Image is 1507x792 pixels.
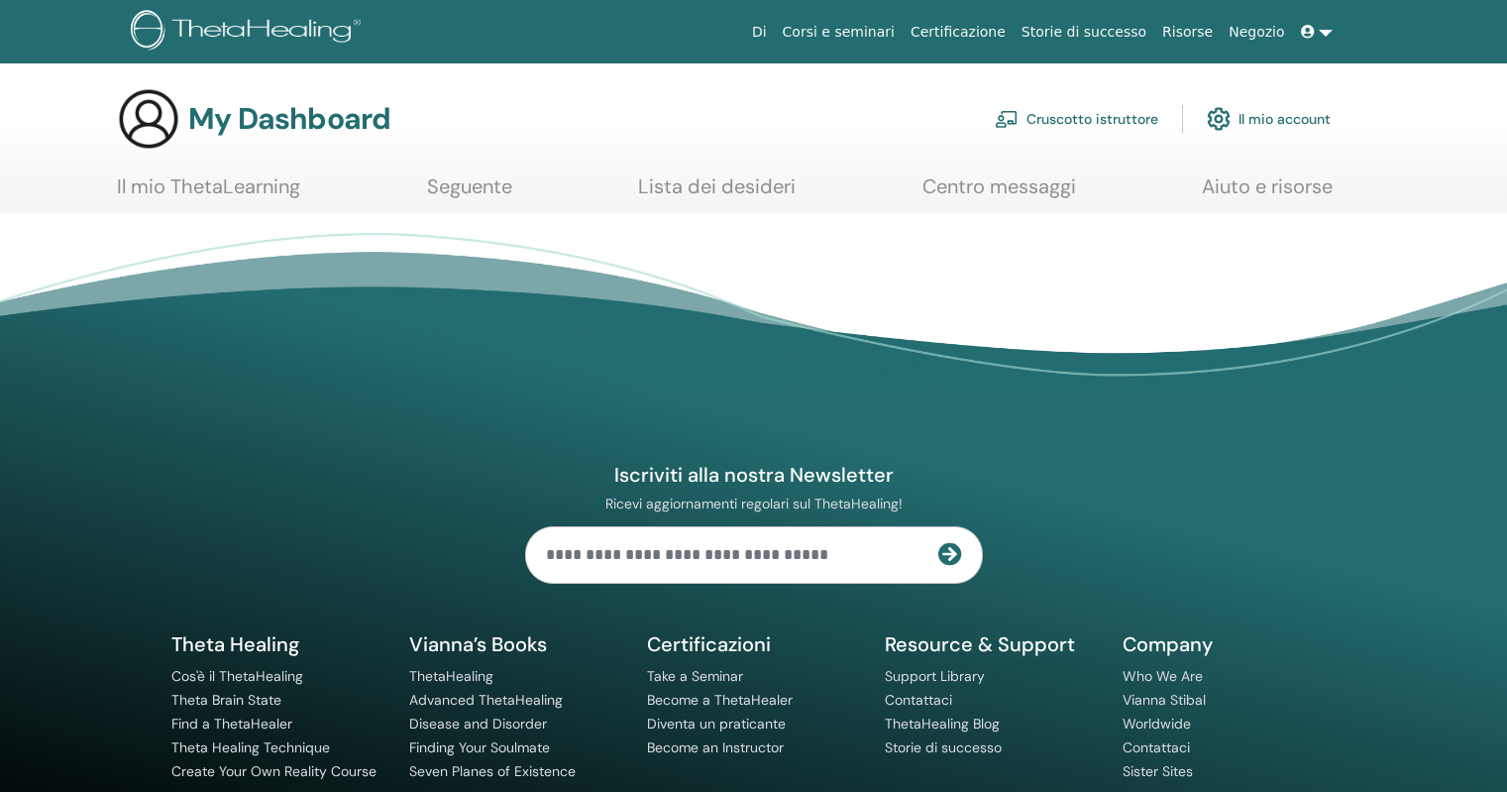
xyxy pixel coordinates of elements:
h5: Vianna’s Books [409,631,623,657]
a: ThetaHealing [409,667,493,685]
a: Contattaci [885,691,952,709]
a: Support Library [885,667,985,685]
a: Negozio [1221,14,1292,51]
p: Ricevi aggiornamenti regolari sul ThetaHealing! [525,495,983,512]
a: Theta Healing Technique [171,738,330,756]
a: Advanced ThetaHealing [409,691,563,709]
a: ThetaHealing Blog [885,715,1000,733]
a: Storie di successo [1014,14,1154,51]
h3: My Dashboard [188,101,390,137]
a: Contattaci [1123,738,1190,756]
a: Sister Sites [1123,762,1193,780]
a: Find a ThetaHealer [171,715,292,733]
a: Disease and Disorder [409,715,547,733]
a: Lista dei desideri [638,174,796,213]
img: logo.png [131,10,368,55]
a: Aiuto e risorse [1202,174,1333,213]
a: Centro messaggi [922,174,1076,213]
h5: Resource & Support [885,631,1099,657]
h4: Iscriviti alla nostra Newsletter [525,462,983,488]
h5: Certificazioni [647,631,861,657]
a: Vianna Stibal [1123,691,1206,709]
a: Theta Brain State [171,691,281,709]
a: Seguente [427,174,512,213]
a: Create Your Own Reality Course [171,762,377,780]
a: Become a ThetaHealer [647,691,793,709]
img: cog.svg [1207,102,1231,136]
a: Storie di successo [885,738,1002,756]
a: Il mio account [1207,97,1331,141]
a: Seven Planes of Existence [409,762,576,780]
a: Finding Your Soulmate [409,738,550,756]
h5: Theta Healing [171,631,385,657]
a: Cruscotto istruttore [995,97,1158,141]
a: Diventa un praticante [647,715,786,733]
a: Corsi e seminari [775,14,903,51]
h5: Company [1123,631,1337,657]
a: Take a Seminar [647,667,743,685]
a: Become an Instructor [647,738,784,756]
a: Il mio ThetaLearning [117,174,300,213]
img: generic-user-icon.jpg [117,87,180,151]
img: chalkboard-teacher.svg [995,110,1019,128]
a: Worldwide [1123,715,1191,733]
a: Who We Are [1123,667,1203,685]
a: Cos'è il ThetaHealing [171,667,303,685]
a: Di [744,14,775,51]
a: Risorse [1154,14,1221,51]
a: Certificazione [903,14,1014,51]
